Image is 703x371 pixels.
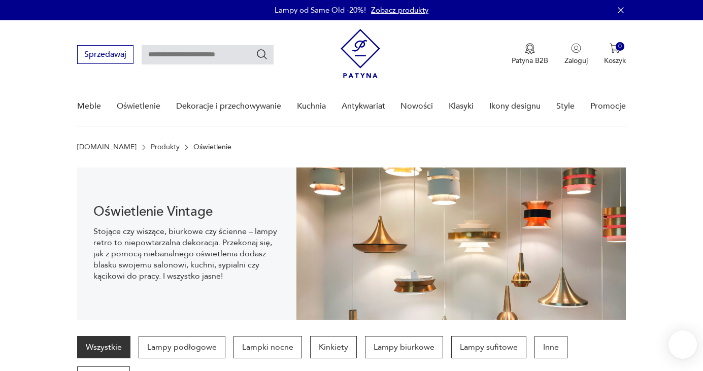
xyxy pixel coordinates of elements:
button: Patyna B2B [512,43,548,65]
a: Promocje [590,87,626,126]
a: Nowości [400,87,433,126]
iframe: Smartsupp widget button [668,330,697,359]
img: Ikona medalu [525,43,535,54]
img: Patyna - sklep z meblami i dekoracjami vintage [341,29,380,78]
a: Zobacz produkty [371,5,428,15]
a: Wszystkie [77,336,130,358]
p: Stojące czy wiszące, biurkowe czy ścienne – lampy retro to niepowtarzalna dekoracja. Przekonaj si... [93,226,280,282]
button: 0Koszyk [604,43,626,65]
p: Patyna B2B [512,56,548,65]
p: Lampy od Same Old -20%! [275,5,366,15]
a: Kuchnia [297,87,326,126]
img: Ikona koszyka [610,43,620,53]
a: Lampy sufitowe [451,336,526,358]
a: Produkty [151,143,180,151]
button: Sprzedawaj [77,45,133,64]
a: Dekoracje i przechowywanie [176,87,281,126]
a: Ikona medaluPatyna B2B [512,43,548,65]
h1: Oświetlenie Vintage [93,206,280,218]
a: Klasyki [449,87,474,126]
button: Zaloguj [564,43,588,65]
p: Zaloguj [564,56,588,65]
a: [DOMAIN_NAME] [77,143,137,151]
p: Oświetlenie [193,143,231,151]
div: 0 [616,42,624,51]
a: Inne [534,336,567,358]
a: Ikony designu [489,87,541,126]
a: Style [556,87,575,126]
a: Lampki nocne [233,336,302,358]
a: Kinkiety [310,336,357,358]
a: Sprzedawaj [77,52,133,59]
a: Meble [77,87,101,126]
a: Lampy biurkowe [365,336,443,358]
img: Oświetlenie [296,167,625,320]
a: Antykwariat [342,87,385,126]
p: Koszyk [604,56,626,65]
a: Oświetlenie [117,87,160,126]
button: Szukaj [256,48,268,60]
img: Ikonka użytkownika [571,43,581,53]
a: Lampy podłogowe [139,336,225,358]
